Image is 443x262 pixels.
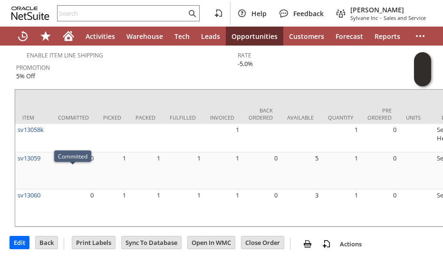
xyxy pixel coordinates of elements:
iframe: Click here to launch Oracle Guided Learning Help Panel [414,52,431,86]
a: Recent Records [11,27,34,46]
span: - [380,14,382,21]
a: Leads [195,27,226,46]
td: 1 [128,189,163,226]
a: Tech [169,27,195,46]
div: Shortcuts [34,27,57,46]
td: 0 [51,152,96,189]
a: Forecast [330,27,369,46]
div: Invoiced [210,114,234,121]
span: [PERSON_NAME] [350,5,426,14]
div: Committed [58,114,89,121]
td: 0 [241,189,280,226]
svg: Recent Records [17,30,29,42]
svg: logo [11,7,49,20]
a: Activities [80,27,121,46]
td: 1 [203,124,241,152]
span: Warehouse [126,32,163,41]
span: Opportunities [231,32,278,41]
td: 0 [51,189,96,226]
td: 1 [163,189,203,226]
td: 0 [360,124,399,152]
a: Promotion [16,64,50,72]
td: 1 [321,152,360,189]
td: 0 [241,152,280,189]
span: Customers [289,32,324,41]
img: add-record.svg [321,238,332,250]
span: Feedback [293,9,324,18]
div: Picked [103,114,121,121]
span: Activities [86,32,115,41]
td: 1 [163,152,203,189]
div: Fulfilled [170,114,196,121]
span: Reports [375,32,400,41]
svg: Search [186,8,198,19]
a: sv13058k [18,125,44,134]
div: Pre Ordered [367,107,392,121]
span: Leads [201,32,220,41]
input: Print Labels [72,236,115,249]
div: Quantity [328,114,353,121]
span: Help [251,9,267,18]
td: 0 [360,189,399,226]
input: Sync To Database [122,236,181,249]
input: Back [36,236,58,249]
div: Committed [58,152,87,160]
td: 1 [321,189,360,226]
div: Packed [135,114,155,121]
svg: Shortcuts [40,30,51,42]
a: sv13060 [18,191,40,199]
td: 1 [128,152,163,189]
div: Units [406,114,427,121]
td: 1 [203,152,241,189]
div: More menus [409,27,432,46]
a: Reports [369,27,406,46]
img: print.svg [302,238,313,250]
a: Actions [336,240,366,248]
input: Open In WMC [188,236,235,249]
svg: Home [63,30,74,42]
td: 5 [280,152,321,189]
span: Oracle Guided Learning Widget. To move around, please hold and drag [414,70,431,87]
a: Opportunities [226,27,283,46]
a: Customers [283,27,330,46]
a: Rate [238,51,251,59]
td: 1 [96,189,128,226]
span: Sylvane Inc [350,14,378,21]
span: Sales and Service [384,14,426,21]
span: Forecast [336,32,363,41]
td: 1 [96,152,128,189]
div: Item [22,114,44,121]
a: Warehouse [121,27,169,46]
input: Search [58,8,186,19]
span: -5.0% [238,59,253,68]
td: 3 [280,189,321,226]
span: Tech [174,32,190,41]
td: 0 [360,152,399,189]
td: 1 [321,124,360,152]
input: Close Order [241,236,284,249]
div: Available [287,114,314,121]
div: Back Ordered [249,107,273,121]
a: Home [57,27,80,46]
td: 1 [203,189,241,226]
span: 5% Off [16,72,35,81]
a: sv13059 [18,154,40,162]
input: Edit [10,236,29,249]
a: Enable Item Line Shipping [27,51,103,59]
